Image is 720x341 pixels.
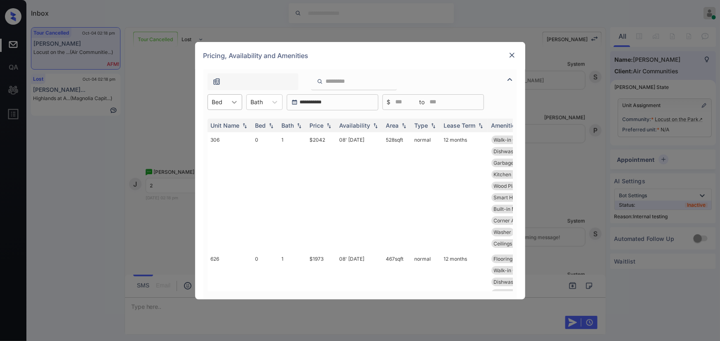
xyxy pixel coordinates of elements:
[255,122,266,129] div: Bed
[420,98,425,107] span: to
[387,98,391,107] span: $
[386,122,399,129] div: Area
[494,290,534,297] span: Appliances Stai...
[494,241,524,247] span: Ceilings High
[279,132,307,251] td: 1
[212,77,221,86] img: icon-zuma
[494,183,536,189] span: Wood Plank Floo...
[494,160,537,166] span: Garbage disposa...
[325,122,333,128] img: sorting
[505,75,515,84] img: icon-zuma
[494,279,522,285] span: Dishwasher
[508,51,516,59] img: close
[195,42,525,69] div: Pricing, Availability and Amenities
[494,256,536,262] span: Flooring Wood B...
[241,122,249,128] img: sorting
[494,217,538,224] span: Corner Apartmen...
[477,122,485,128] img: sorting
[491,122,519,129] div: Amenities
[494,194,539,201] span: Smart Home Ther...
[415,122,428,129] div: Type
[494,148,522,154] span: Dishwasher
[295,122,303,128] img: sorting
[411,132,441,251] td: normal
[252,132,279,251] td: 0
[307,132,336,251] td: $2042
[267,122,275,128] img: sorting
[494,229,512,235] span: Washer
[282,122,294,129] div: Bath
[383,132,411,251] td: 528 sqft
[208,132,252,251] td: 306
[441,132,488,251] td: 12 months
[336,132,383,251] td: 08' [DATE]
[494,267,530,273] span: Walk-in Closets
[400,122,408,128] img: sorting
[317,78,323,85] img: icon-zuma
[494,137,530,143] span: Walk-in Closets
[494,171,529,178] span: Kitchen Pantry
[494,206,533,212] span: Built-in Microw...
[211,122,240,129] div: Unit Name
[444,122,476,129] div: Lease Term
[371,122,380,128] img: sorting
[340,122,371,129] div: Availability
[310,122,324,129] div: Price
[429,122,437,128] img: sorting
